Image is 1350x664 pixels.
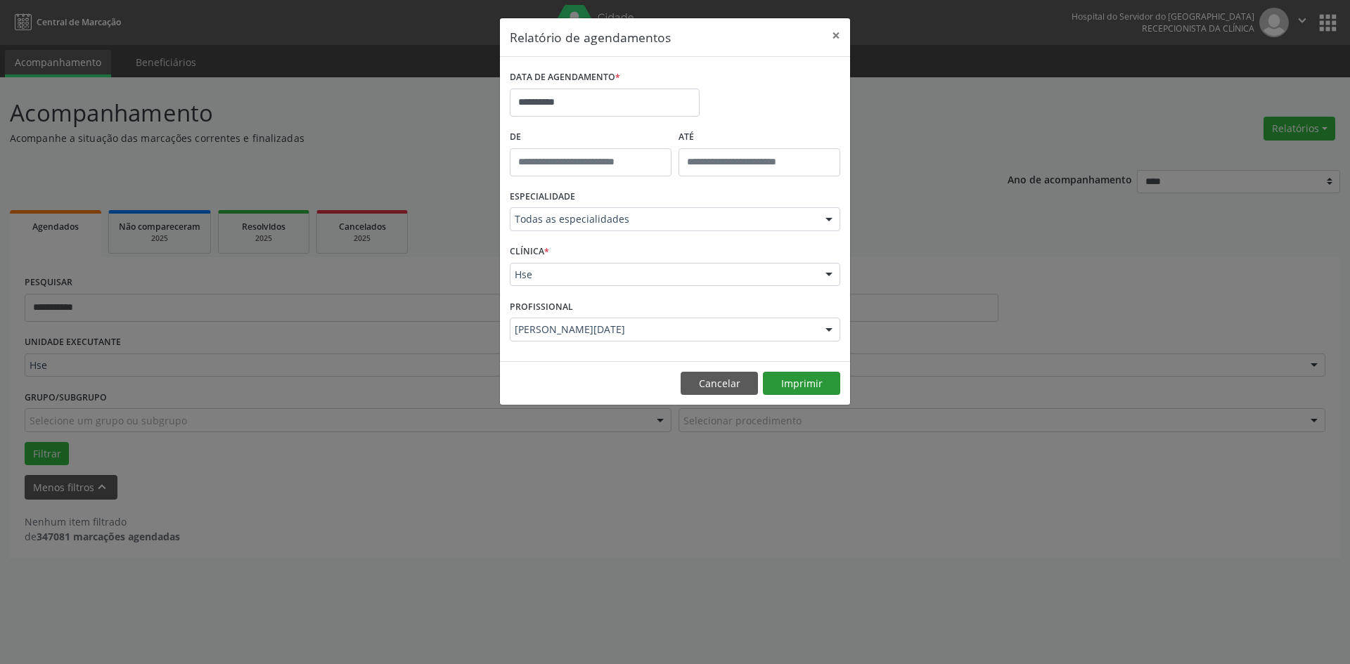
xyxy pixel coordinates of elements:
[510,186,575,208] label: ESPECIALIDADE
[510,296,573,318] label: PROFISSIONAL
[510,28,671,46] h5: Relatório de agendamentos
[515,212,811,226] span: Todas as especialidades
[763,372,840,396] button: Imprimir
[681,372,758,396] button: Cancelar
[510,67,620,89] label: DATA DE AGENDAMENTO
[515,268,811,282] span: Hse
[510,126,671,148] label: De
[679,126,840,148] label: ATÉ
[515,323,811,337] span: [PERSON_NAME][DATE]
[822,18,850,53] button: Close
[510,241,549,263] label: CLÍNICA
